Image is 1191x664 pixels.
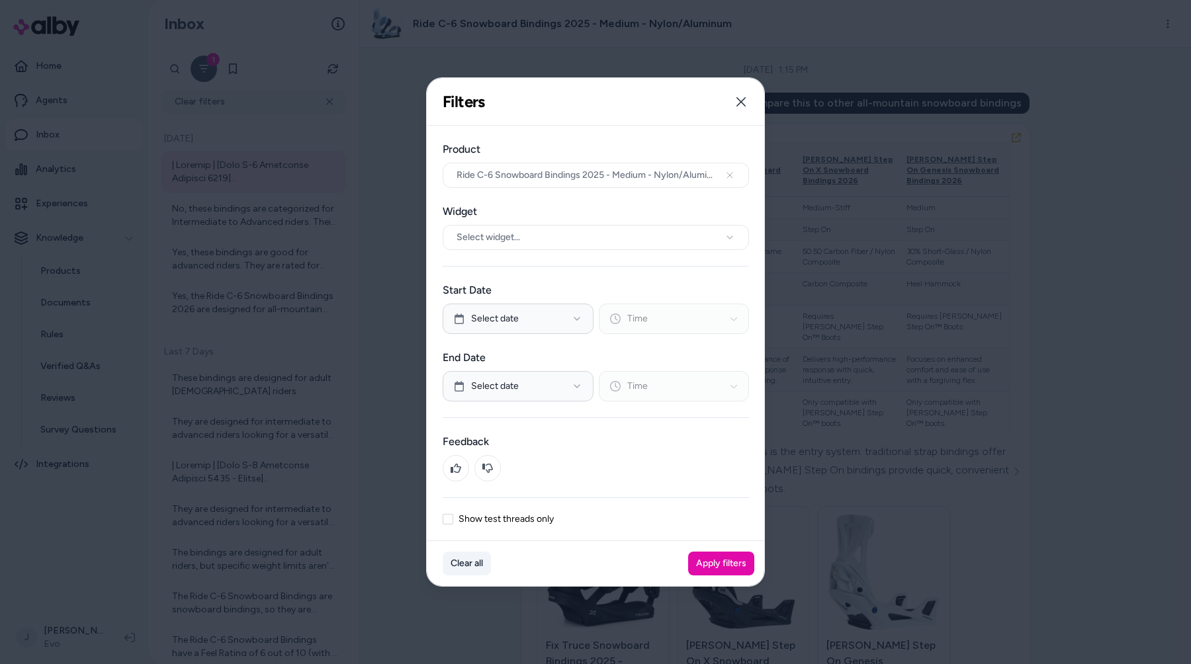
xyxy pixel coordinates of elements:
[443,434,749,450] label: Feedback
[443,142,749,157] label: Product
[471,380,519,393] span: Select date
[443,92,485,112] h2: Filters
[471,312,519,325] span: Select date
[443,304,594,334] button: Select date
[443,225,749,250] button: Select widget...
[443,204,749,220] label: Widget
[443,282,749,298] label: Start Date
[443,552,491,575] button: Clear all
[443,350,749,366] label: End Date
[459,515,554,524] label: Show test threads only
[457,169,717,182] span: Ride C-6 Snowboard Bindings 2025 - Medium - Nylon/Aluminum
[443,371,594,401] button: Select date
[688,552,754,575] button: Apply filters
